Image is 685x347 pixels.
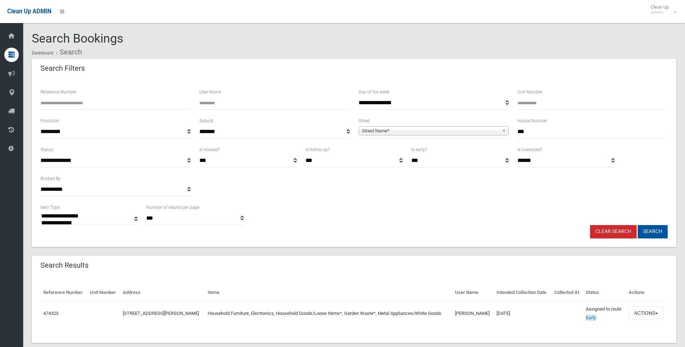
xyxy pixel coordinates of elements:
[626,285,668,301] th: Actions
[87,285,120,301] th: Unit Number
[651,10,669,15] small: Admin
[551,285,583,301] th: Collected At
[120,285,205,301] th: Address
[32,258,97,272] header: Search Results
[359,117,370,125] label: Street
[40,88,76,96] label: Reference Number
[40,203,60,211] label: Item Type
[7,8,51,15] span: Clean Up ADMIN
[359,88,389,96] label: Day of the week
[32,31,123,45] span: Search Bookings
[586,315,596,321] span: Early
[362,127,499,135] span: Street Name*
[629,307,663,320] button: Actions
[32,50,53,56] a: Dashboard
[32,61,94,75] header: Search Filters
[411,146,427,154] label: Is early?
[494,285,551,301] th: Intended Collection Date
[199,117,213,125] label: Suburb
[40,285,87,301] th: Reference Number
[452,301,494,326] td: [PERSON_NAME]
[452,285,494,301] th: User Name
[55,45,82,59] li: Search
[583,301,626,326] td: Assigned to route
[205,285,452,301] th: Items
[199,146,220,154] label: Is missed?
[305,146,330,154] label: Is follow up?
[517,117,547,125] label: House Number
[517,88,542,96] label: Unit Number
[40,146,53,154] label: Status
[517,146,542,154] label: Is oversized?
[40,175,61,183] label: Booked By
[40,117,59,125] label: Postcode
[583,285,626,301] th: Status
[205,301,452,326] td: Household Furniture, Electronics, Household Goods/Loose Items*, Garden Waste*, Metal Appliances/W...
[146,203,199,211] label: Number of results per page
[494,301,551,326] td: [DATE]
[199,88,221,96] label: User Name
[123,311,199,316] a: [STREET_ADDRESS][PERSON_NAME]
[647,4,676,15] span: Clean Up
[43,311,58,316] a: 474323
[590,225,637,238] a: Clear Search
[638,225,668,238] button: Search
